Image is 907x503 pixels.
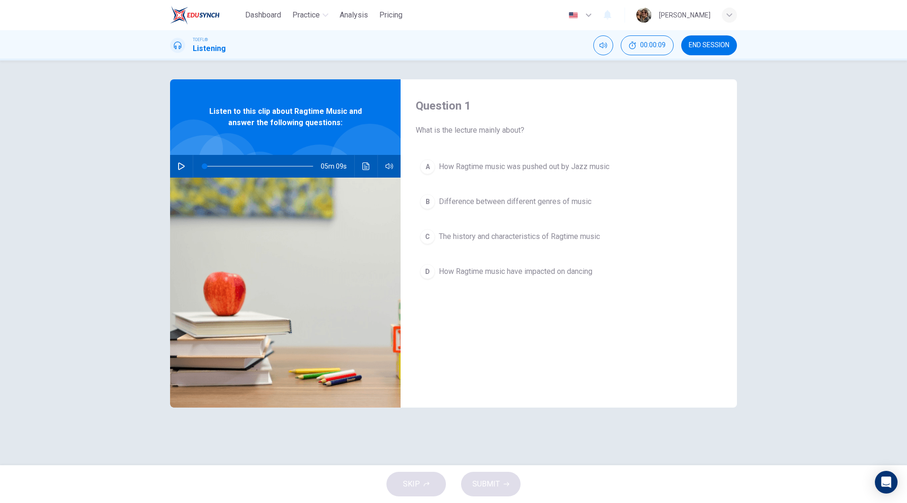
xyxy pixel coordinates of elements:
button: Dashboard [241,7,285,24]
img: EduSynch logo [170,6,220,25]
img: Profile picture [636,8,651,23]
span: The history and characteristics of Ragtime music [439,231,600,242]
img: en [567,12,579,19]
span: 00:00:09 [640,42,666,49]
div: Hide [621,35,674,55]
span: Dashboard [245,9,281,21]
span: TOEFL® [193,36,208,43]
button: AHow Ragtime music was pushed out by Jazz music [416,155,722,179]
button: END SESSION [681,35,737,55]
button: 00:00:09 [621,35,674,55]
div: D [420,264,435,279]
span: Practice [292,9,320,21]
h1: Listening [193,43,226,54]
span: END SESSION [689,42,729,49]
span: What is the lecture mainly about? [416,125,722,136]
div: Open Intercom Messenger [875,471,898,494]
button: Analysis [336,7,372,24]
span: Listen to this clip about Ragtime Music and answer the following questions: [201,106,370,128]
span: Pricing [379,9,402,21]
a: EduSynch logo [170,6,241,25]
span: Difference between different genres of music [439,196,591,207]
div: B [420,194,435,209]
div: A [420,159,435,174]
div: [PERSON_NAME] [659,9,710,21]
button: DHow Ragtime music have impacted on dancing [416,260,722,283]
h4: Question 1 [416,98,722,113]
span: Analysis [340,9,368,21]
span: How Ragtime music was pushed out by Jazz music [439,161,609,172]
img: Listen to this clip about Ragtime Music and answer the following questions: [170,178,401,408]
div: Mute [593,35,613,55]
span: 05m 09s [321,155,354,178]
button: Click to see the audio transcription [359,155,374,178]
button: BDifference between different genres of music [416,190,722,213]
span: How Ragtime music have impacted on dancing [439,266,592,277]
button: Pricing [376,7,406,24]
button: Practice [289,7,332,24]
div: C [420,229,435,244]
button: CThe history and characteristics of Ragtime music [416,225,722,248]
